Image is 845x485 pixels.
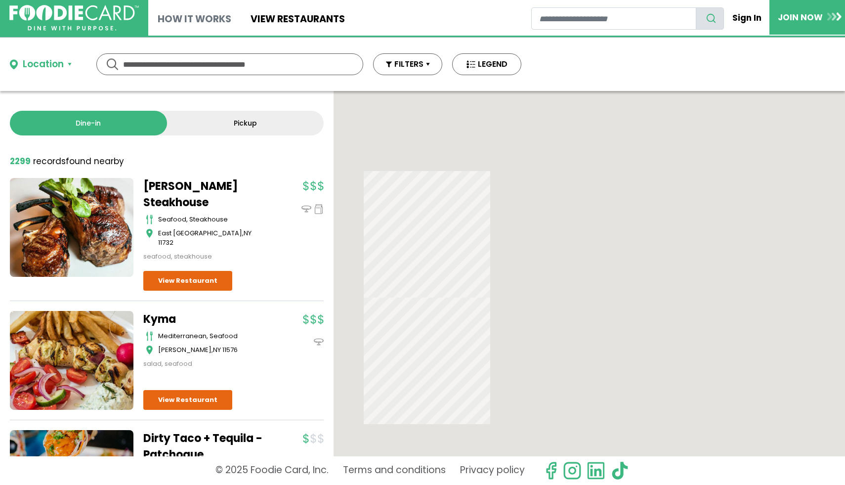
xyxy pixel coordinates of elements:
[23,57,64,72] div: Location
[143,271,232,291] a: View Restaurant
[9,5,139,31] img: FoodieCard; Eat, Drink, Save, Donate
[158,215,267,224] div: seafood, steakhouse
[143,430,267,463] a: Dirty Taco + Tequila - Patchogue
[10,155,31,167] strong: 2299
[146,228,153,238] img: map_icon.svg
[143,359,267,369] div: salad, seafood
[158,345,211,354] span: [PERSON_NAME]
[143,252,267,262] div: seafood, steakhouse
[460,461,525,480] a: Privacy policy
[143,311,267,327] a: Kyma
[531,7,696,30] input: restaurant search
[696,7,724,30] button: search
[244,228,252,238] span: NY
[343,461,446,480] a: Terms and conditions
[10,155,124,168] div: found nearby
[146,215,153,224] img: cutlery_icon.svg
[158,228,242,238] span: East [GEOGRAPHIC_DATA]
[314,337,324,347] img: dinein_icon.svg
[143,178,267,211] a: [PERSON_NAME] Steakhouse
[146,345,153,355] img: map_icon.svg
[158,228,267,248] div: ,
[158,345,267,355] div: ,
[222,345,238,354] span: 11576
[10,111,167,135] a: Dine-in
[542,461,560,480] svg: check us out on facebook
[167,111,324,135] a: Pickup
[452,53,521,75] button: LEGEND
[143,390,232,410] a: View Restaurant
[146,331,153,341] img: cutlery_icon.svg
[10,57,72,72] button: Location
[158,238,173,247] span: 11732
[158,331,267,341] div: mediterranean, seafood
[33,155,66,167] span: records
[314,204,324,214] img: pickup_icon.svg
[610,461,629,480] img: tiktok.svg
[215,461,329,480] p: © 2025 Foodie Card, Inc.
[213,345,221,354] span: NY
[587,461,605,480] img: linkedin.svg
[301,204,311,214] img: dinein_icon.svg
[373,53,442,75] button: FILTERS
[724,7,769,29] a: Sign In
